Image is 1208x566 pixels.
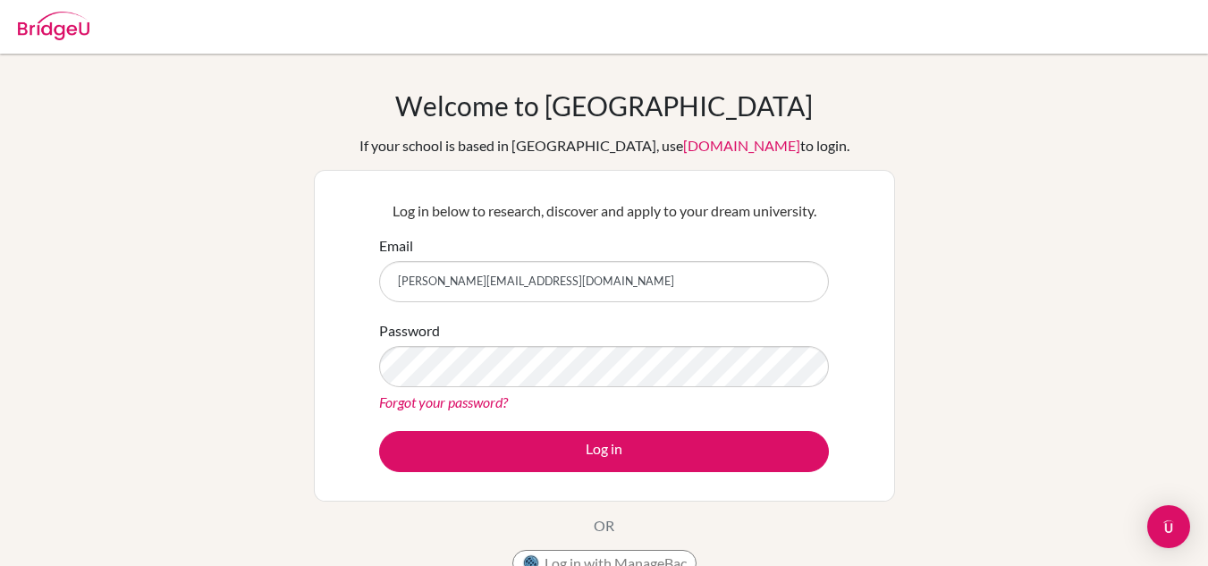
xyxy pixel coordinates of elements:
label: Password [379,320,440,342]
p: OR [594,515,614,536]
label: Email [379,235,413,257]
a: Forgot your password? [379,393,508,410]
div: Open Intercom Messenger [1147,505,1190,548]
img: Bridge-U [18,12,89,40]
button: Log in [379,431,829,472]
h1: Welcome to [GEOGRAPHIC_DATA] [395,89,813,122]
a: [DOMAIN_NAME] [683,137,800,154]
div: If your school is based in [GEOGRAPHIC_DATA], use to login. [359,135,849,156]
p: Log in below to research, discover and apply to your dream university. [379,200,829,222]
